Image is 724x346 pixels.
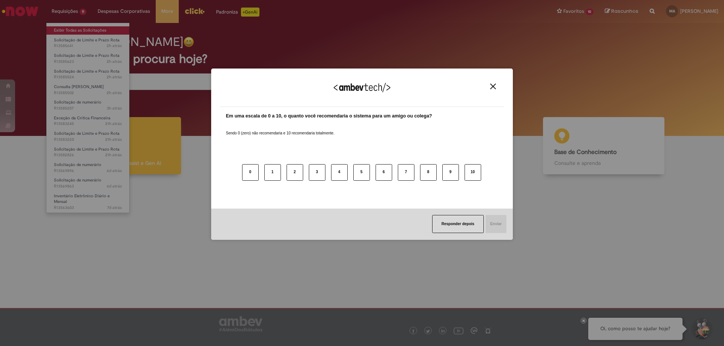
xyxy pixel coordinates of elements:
[334,83,390,92] img: Logo Ambevtech
[490,84,496,89] img: Close
[376,164,392,181] button: 6
[226,122,334,136] label: Sendo 0 (zero) não recomendaria e 10 recomendaria totalmente.
[264,164,281,181] button: 1
[432,215,484,233] button: Responder depois
[287,164,303,181] button: 2
[353,164,370,181] button: 5
[226,113,432,120] label: Em uma escala de 0 a 10, o quanto você recomendaria o sistema para um amigo ou colega?
[331,164,348,181] button: 4
[465,164,481,181] button: 10
[242,164,259,181] button: 0
[442,164,459,181] button: 9
[398,164,414,181] button: 7
[488,83,498,90] button: Close
[420,164,437,181] button: 8
[309,164,325,181] button: 3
